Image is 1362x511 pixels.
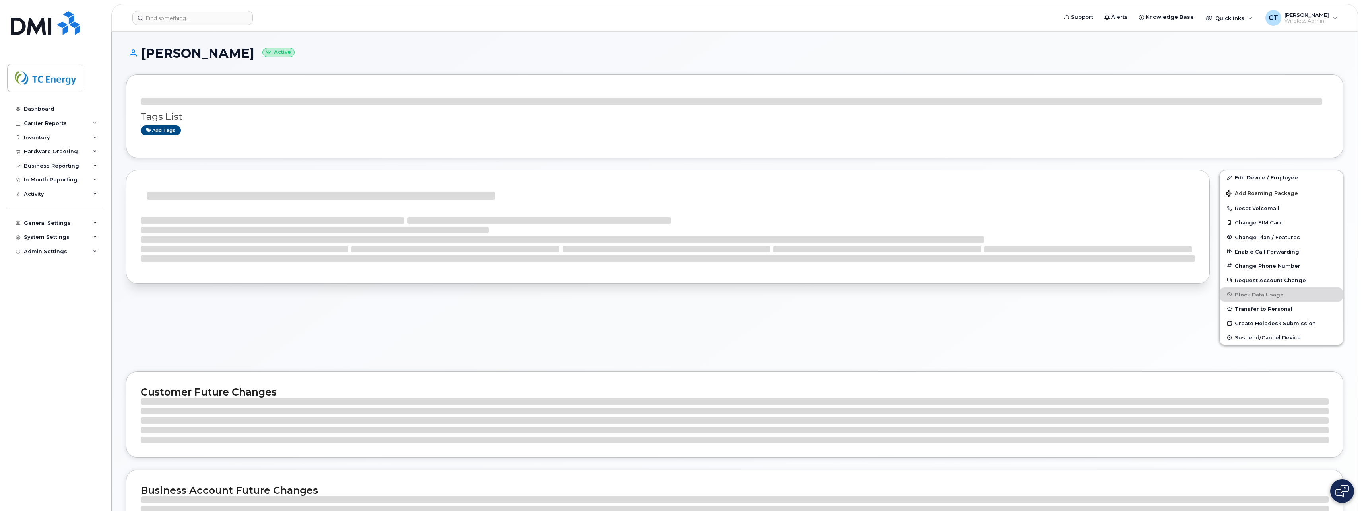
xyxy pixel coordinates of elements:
[1220,330,1343,345] button: Suspend/Cancel Device
[1335,485,1349,497] img: Open chat
[1220,185,1343,201] button: Add Roaming Package
[1220,316,1343,330] a: Create Helpdesk Submission
[1220,170,1343,185] a: Edit Device / Employee
[141,125,181,135] a: Add tags
[1235,248,1299,254] span: Enable Call Forwarding
[1220,259,1343,273] button: Change Phone Number
[1235,234,1300,240] span: Change Plan / Features
[1235,335,1301,341] span: Suspend/Cancel Device
[1220,201,1343,215] button: Reset Voicemail
[1220,302,1343,316] button: Transfer to Personal
[1220,215,1343,230] button: Change SIM Card
[1220,287,1343,302] button: Block Data Usage
[141,386,1329,398] h2: Customer Future Changes
[1220,230,1343,244] button: Change Plan / Features
[126,46,1343,60] h1: [PERSON_NAME]
[1220,273,1343,287] button: Request Account Change
[262,48,295,57] small: Active
[141,112,1329,122] h3: Tags List
[141,484,1329,496] h2: Business Account Future Changes
[1220,244,1343,259] button: Enable Call Forwarding
[1226,190,1298,198] span: Add Roaming Package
